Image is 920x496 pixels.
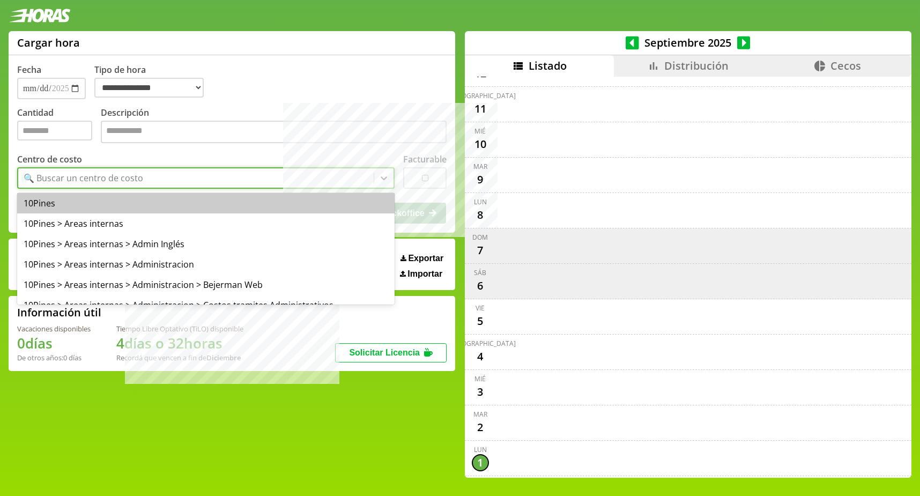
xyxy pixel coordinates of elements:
div: mié [474,374,486,383]
div: 6 [472,277,489,294]
div: 3 [472,383,489,401]
div: 10 [472,136,489,153]
input: Cantidad [17,121,92,140]
div: 10Pines > Areas internas > Administracion > Costos tramites Administrativos [17,295,395,315]
div: 🔍 Buscar un centro de costo [24,172,143,184]
div: [DEMOGRAPHIC_DATA] [445,91,516,100]
span: Exportar [408,254,443,263]
div: 5 [472,313,489,330]
div: sáb [474,268,486,277]
span: Septiembre 2025 [639,35,737,50]
div: 10Pines > Areas internas > Administracion [17,254,395,275]
div: 4 [472,348,489,365]
b: Diciembre [206,353,241,362]
div: 1 [472,454,489,471]
h1: Cargar hora [17,35,80,50]
h1: 0 días [17,334,91,353]
div: lun [474,197,487,206]
div: mar [473,410,487,419]
div: vie [476,303,485,313]
label: Facturable [403,153,447,165]
h1: 4 días o 32 horas [116,334,243,353]
select: Tipo de hora [94,78,204,98]
div: dom [472,233,488,242]
div: Recordá que vencen a fin de [116,353,243,362]
span: Listado [529,58,567,73]
div: 9 [472,171,489,188]
div: 10Pines > Areas internas [17,213,395,234]
button: Solicitar Licencia [335,343,447,362]
div: lun [474,445,487,454]
div: 11 [472,100,489,117]
div: Tiempo Libre Optativo (TiLO) disponible [116,324,243,334]
div: [DEMOGRAPHIC_DATA] [445,339,516,348]
div: Vacaciones disponibles [17,324,91,334]
div: mié [474,127,486,136]
div: 10Pines [17,193,395,213]
span: Cecos [830,58,861,73]
img: logotipo [9,9,71,23]
div: 8 [472,206,489,224]
label: Tipo de hora [94,64,212,99]
div: 10Pines > Areas internas > Administracion > Bejerman Web [17,275,395,295]
div: mar [473,162,487,171]
h2: Información útil [17,305,101,320]
div: 10Pines > Areas internas > Admin Inglés [17,234,395,254]
label: Centro de costo [17,153,82,165]
div: 2 [472,419,489,436]
label: Descripción [101,107,447,146]
div: scrollable content [465,77,911,476]
div: 7 [472,242,489,259]
label: Fecha [17,64,41,76]
span: Importar [407,269,442,279]
textarea: Descripción [101,121,447,143]
div: De otros años: 0 días [17,353,91,362]
button: Exportar [397,253,447,264]
span: Distribución [664,58,729,73]
label: Cantidad [17,107,101,146]
span: Solicitar Licencia [349,348,420,357]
